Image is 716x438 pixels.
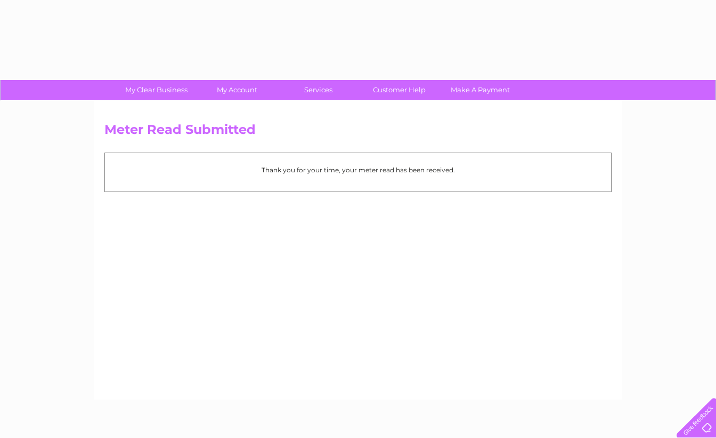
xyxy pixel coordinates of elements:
[436,80,524,100] a: Make A Payment
[112,80,200,100] a: My Clear Business
[355,80,443,100] a: Customer Help
[104,122,612,142] h2: Meter Read Submitted
[274,80,362,100] a: Services
[110,165,606,175] p: Thank you for your time, your meter read has been received.
[193,80,281,100] a: My Account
